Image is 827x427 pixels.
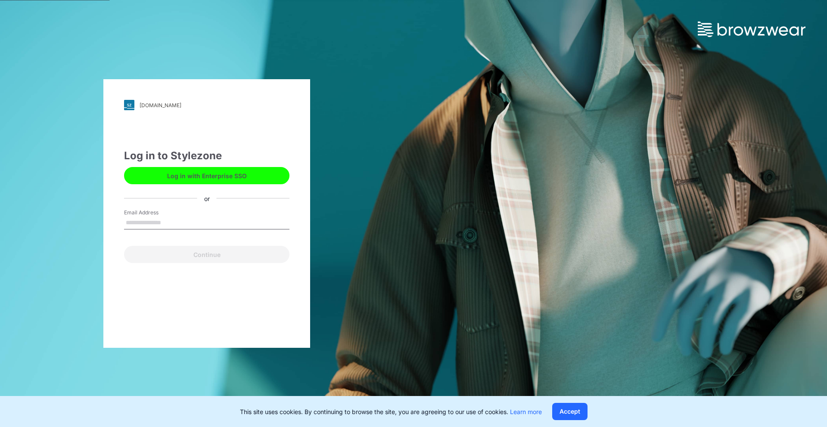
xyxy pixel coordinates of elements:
[124,100,134,110] img: svg+xml;base64,PHN2ZyB3aWR0aD0iMjgiIGhlaWdodD0iMjgiIHZpZXdCb3g9IjAgMCAyOCAyOCIgZmlsbD0ibm9uZSIgeG...
[124,167,289,184] button: Log in with Enterprise SSO
[124,209,184,217] label: Email Address
[510,408,542,415] a: Learn more
[124,100,289,110] a: [DOMAIN_NAME]
[240,407,542,416] p: This site uses cookies. By continuing to browse the site, you are agreeing to our use of cookies.
[140,102,181,108] div: [DOMAIN_NAME]
[698,22,805,37] img: browzwear-logo.73288ffb.svg
[197,194,217,203] div: or
[552,403,588,420] button: Accept
[124,148,289,164] div: Log in to Stylezone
